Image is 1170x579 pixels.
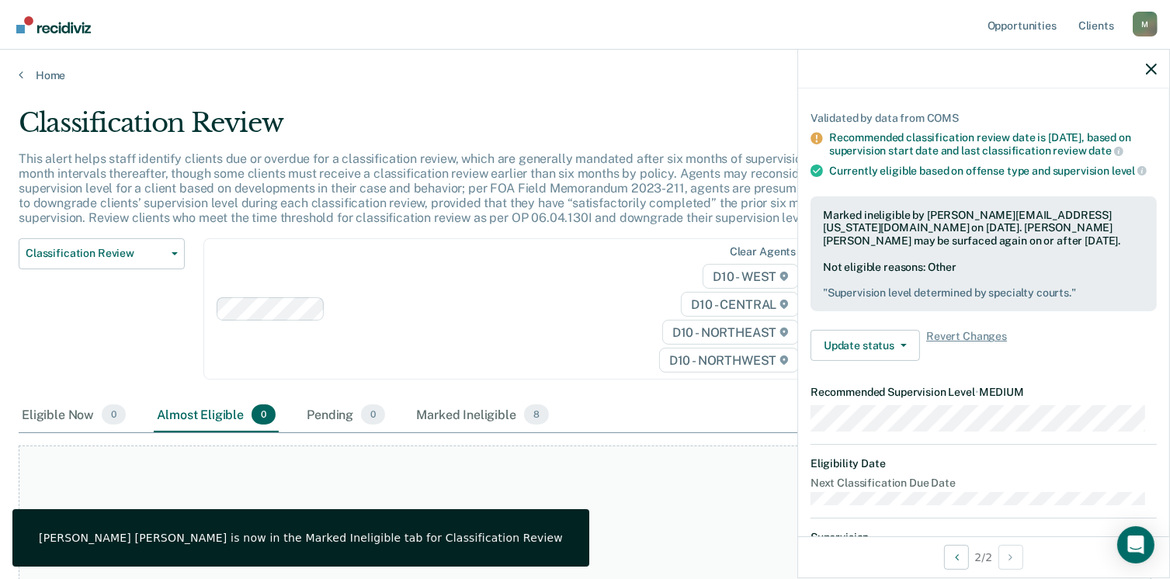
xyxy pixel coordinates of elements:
div: Validated by data from COMS [811,112,1157,125]
span: D10 - NORTHEAST [662,320,799,345]
button: Previous Opportunity [944,545,969,570]
dt: Recommended Supervision Level MEDIUM [811,386,1157,399]
div: Not eligible reasons: Other [823,261,1144,300]
div: [PERSON_NAME] [PERSON_NAME] is now in the Marked Ineligible tab for Classification Review [39,531,563,545]
dt: Next Classification Due Date [811,477,1157,490]
div: Recommended classification review date is [DATE], based on supervision start date and last classi... [829,131,1157,158]
div: Eligible Now [19,398,129,432]
div: Marked ineligible by [PERSON_NAME][EMAIL_ADDRESS][US_STATE][DOMAIN_NAME] on [DATE]. [PERSON_NAME]... [823,209,1144,248]
img: Recidiviz [16,16,91,33]
p: This alert helps staff identify clients due or overdue for a classification review, which are gen... [19,151,886,226]
span: D10 - WEST [703,264,799,289]
pre: " Supervision level determined by specialty courts. " [823,286,1144,300]
span: • [975,386,979,398]
div: Currently eligible based on offense type and supervision [829,164,1157,178]
div: Classification Review [19,107,896,151]
div: Almost Eligible [154,398,279,432]
dt: Supervision [811,531,1157,544]
div: Open Intercom Messenger [1117,526,1154,563]
div: M [1133,12,1158,36]
span: Classification Review [811,73,932,88]
span: Revert Changes [926,330,1007,361]
div: Marked Ineligible [413,398,552,432]
span: D10 - CENTRAL [681,292,799,317]
span: Classification Review [26,247,165,260]
dt: Eligibility Date [811,457,1157,470]
span: 0 [252,404,276,425]
span: 0 [102,404,126,425]
a: Home [19,68,1151,82]
div: Clear agents [730,245,796,258]
div: Pending [304,398,388,432]
button: Update status [811,330,920,361]
button: Profile dropdown button [1133,12,1158,36]
span: D10 - NORTHWEST [659,348,799,373]
div: 2 / 2 [798,536,1169,577]
span: 8 [524,404,549,425]
button: Next Opportunity [998,545,1023,570]
span: 0 [361,404,385,425]
span: level [1112,165,1147,177]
